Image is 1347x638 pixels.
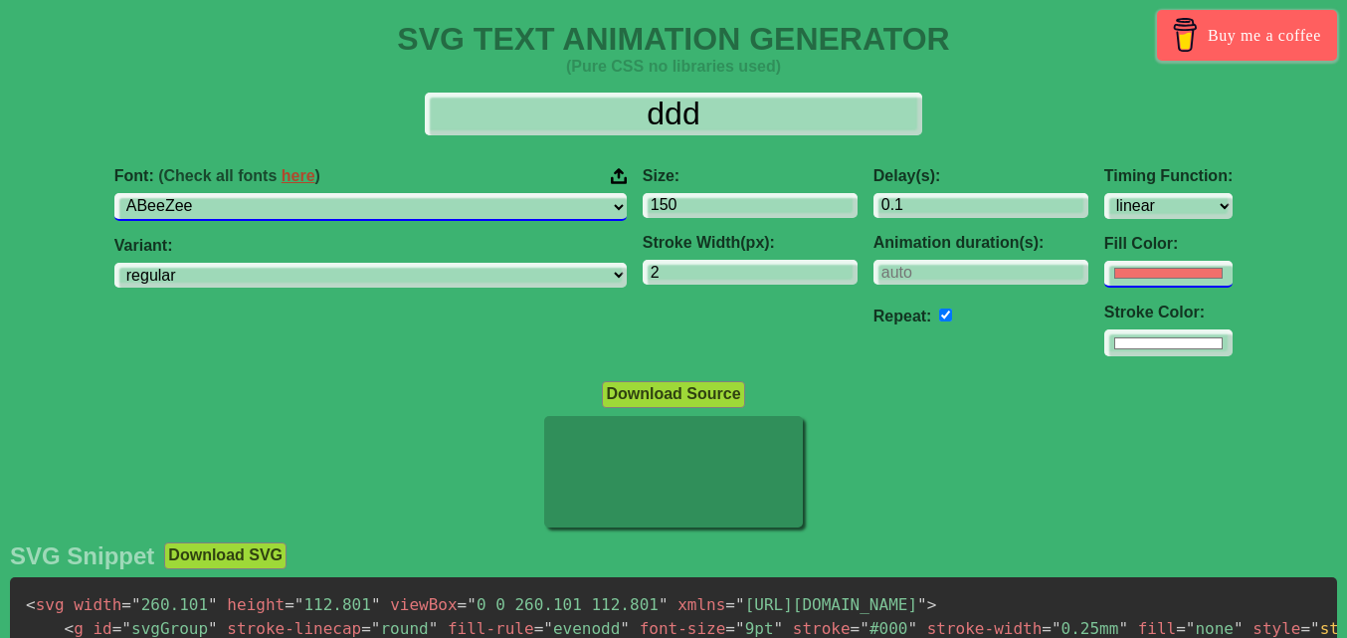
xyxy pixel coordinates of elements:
span: " [294,595,304,614]
span: " [371,619,381,638]
label: Delay(s): [873,167,1088,185]
span: " [860,619,869,638]
a: here [282,167,315,184]
span: > [927,595,937,614]
span: = [534,619,544,638]
span: 0 0 260.101 112.801 [458,595,669,614]
span: fill-rule [448,619,534,638]
span: = [851,619,861,638]
span: svg [26,595,65,614]
span: " [659,595,669,614]
span: < [26,595,36,614]
span: " [208,619,218,638]
span: = [1042,619,1052,638]
label: Size: [643,167,858,185]
span: [URL][DOMAIN_NAME] [725,595,926,614]
span: =" [1300,619,1319,638]
span: " [429,619,439,638]
input: Input Text Here [425,93,922,135]
span: 260.101 [121,595,217,614]
span: " [1234,619,1244,638]
span: style [1252,619,1300,638]
span: " [774,619,784,638]
span: svgGroup [112,619,218,638]
span: = [285,595,294,614]
span: " [131,595,141,614]
span: " [1052,619,1061,638]
span: < [65,619,75,638]
span: " [917,595,927,614]
label: Fill Color: [1104,235,1233,253]
span: width [74,595,121,614]
span: xmlns [677,595,725,614]
span: (Check all fonts ) [158,167,320,184]
span: fill [1138,619,1177,638]
span: " [121,619,131,638]
label: Timing Function: [1104,167,1233,185]
span: viewBox [390,595,457,614]
span: " [735,595,745,614]
span: stroke [793,619,851,638]
span: evenodd [534,619,630,638]
span: font-size [640,619,726,638]
span: " [735,619,745,638]
span: " [620,619,630,638]
a: Buy me a coffee [1157,10,1337,61]
span: stroke-linecap [227,619,361,638]
span: 112.801 [285,595,380,614]
span: g [65,619,84,638]
label: Variant: [114,237,627,255]
label: Repeat: [873,308,932,324]
button: Download Source [602,381,744,407]
span: " [1118,619,1128,638]
span: stroke-width [927,619,1043,638]
span: = [458,595,468,614]
span: = [725,619,735,638]
button: Download SVG [164,542,287,568]
span: #000 [851,619,917,638]
label: Stroke Width(px): [643,234,858,252]
input: 0.1s [873,193,1088,218]
img: Buy me a coffee [1168,18,1203,52]
label: Stroke Color: [1104,304,1233,321]
span: " [1186,619,1196,638]
span: round [361,619,438,638]
span: none [1176,619,1243,638]
span: = [361,619,371,638]
span: = [1176,619,1186,638]
span: Buy me a coffee [1208,18,1321,53]
input: 2px [643,260,858,285]
span: " [371,595,381,614]
span: height [227,595,285,614]
input: auto [939,309,952,321]
input: 100 [643,193,858,218]
span: = [725,595,735,614]
span: Font: [114,167,320,185]
span: 9pt [725,619,783,638]
h2: SVG Snippet [10,542,154,570]
span: id [93,619,111,638]
span: " [467,595,477,614]
input: auto [873,260,1088,285]
span: " [208,595,218,614]
span: 0.25mm [1042,619,1128,638]
label: Animation duration(s): [873,234,1088,252]
span: " [543,619,553,638]
span: = [121,595,131,614]
span: " [907,619,917,638]
img: Upload your font [611,167,627,185]
span: = [112,619,122,638]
